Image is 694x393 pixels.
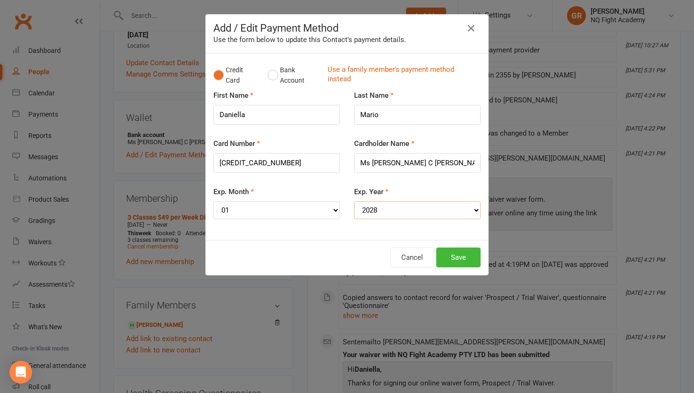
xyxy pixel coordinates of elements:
[213,186,254,197] label: Exp. Month
[213,138,260,149] label: Card Number
[213,61,258,90] button: Credit Card
[354,153,481,173] input: Name on card
[213,153,340,173] input: XXXX-XXXX-XXXX-XXXX
[213,34,481,45] div: Use the form below to update this Contact's payment details.
[328,65,476,86] a: Use a family member's payment method instead
[9,361,32,384] div: Open Intercom Messenger
[390,248,434,267] button: Cancel
[354,90,394,101] label: Last Name
[354,138,415,149] label: Cardholder Name
[464,21,479,36] button: Close
[354,186,389,197] label: Exp. Year
[213,90,254,101] label: First Name
[268,61,320,90] button: Bank Account
[436,248,481,267] button: Save
[213,22,481,34] h4: Add / Edit Payment Method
